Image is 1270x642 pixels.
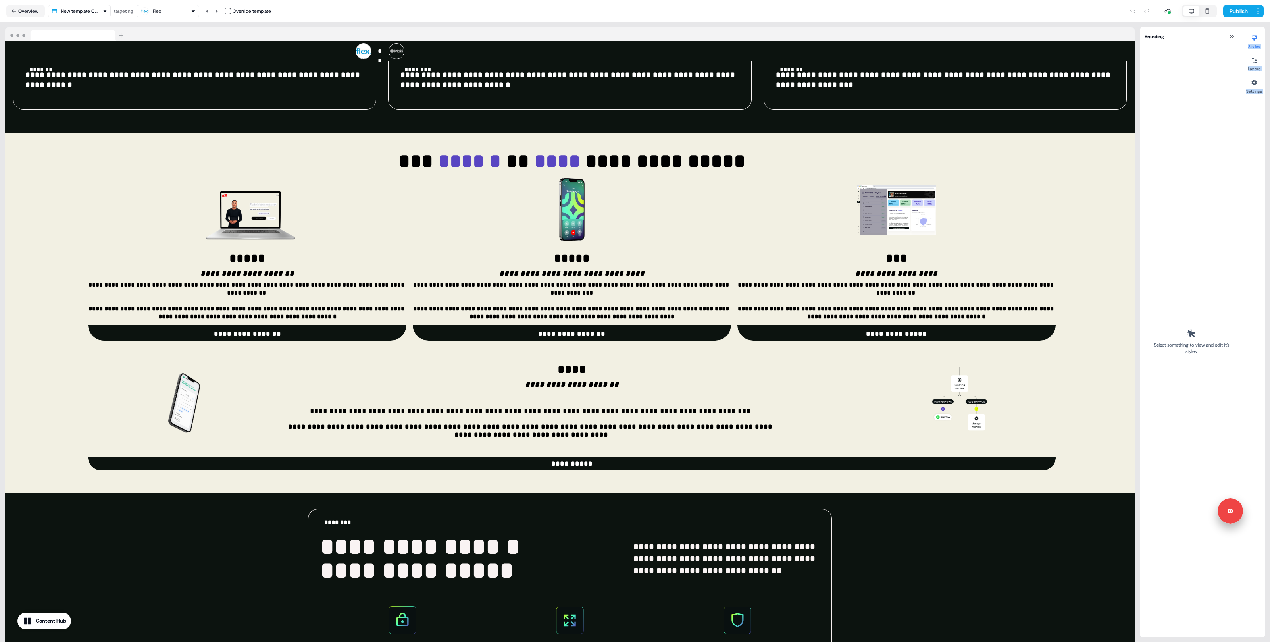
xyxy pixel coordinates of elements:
button: Styles [1243,32,1265,49]
div: Content Hub [36,617,66,625]
button: Flex [137,5,199,17]
button: Publish [1223,5,1253,17]
div: Image [864,363,1055,443]
img: Image [198,178,297,241]
div: Image [88,363,280,443]
div: Flex [153,7,161,15]
div: Override template [233,7,271,15]
div: targeting [114,7,133,15]
button: Content Hub [17,613,71,629]
img: Image [532,178,612,241]
img: Image [724,606,751,634]
div: Branding [1140,27,1243,46]
button: Settings [1243,76,1265,94]
img: Image [154,373,214,433]
button: Layers [1243,54,1265,71]
img: Image [900,367,1019,439]
div: New template Copy [61,7,100,15]
div: Select something to view and edit it’s styles. [1151,342,1232,355]
img: Image [857,178,936,241]
img: Image [389,606,416,634]
img: Image [556,606,584,634]
button: Overview [6,5,45,17]
img: Browser topbar [5,27,127,42]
